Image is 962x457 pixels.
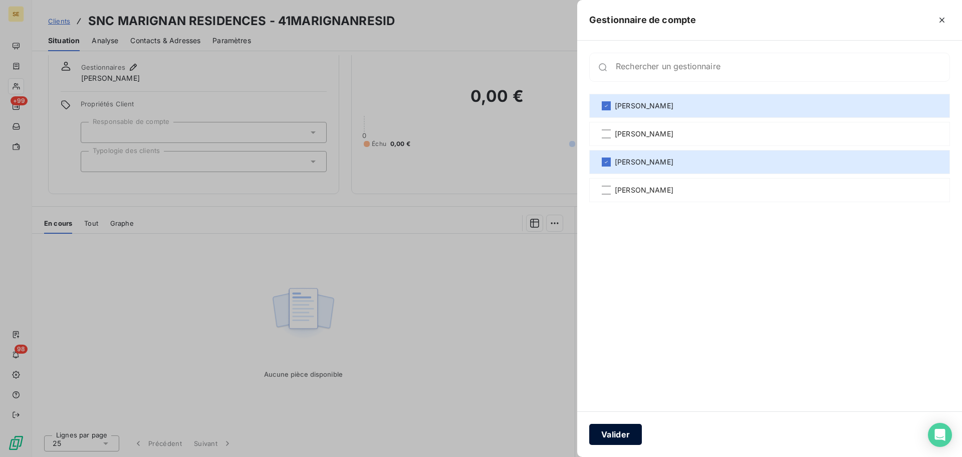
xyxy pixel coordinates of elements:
h5: Gestionnaire de compte [589,13,696,27]
input: placeholder [616,62,949,72]
span: [PERSON_NAME] [615,101,673,111]
button: Valider [589,424,642,445]
div: Open Intercom Messenger [928,423,952,447]
span: [PERSON_NAME] [615,129,673,139]
span: [PERSON_NAME] [615,185,673,195]
span: [PERSON_NAME] [615,157,673,167]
